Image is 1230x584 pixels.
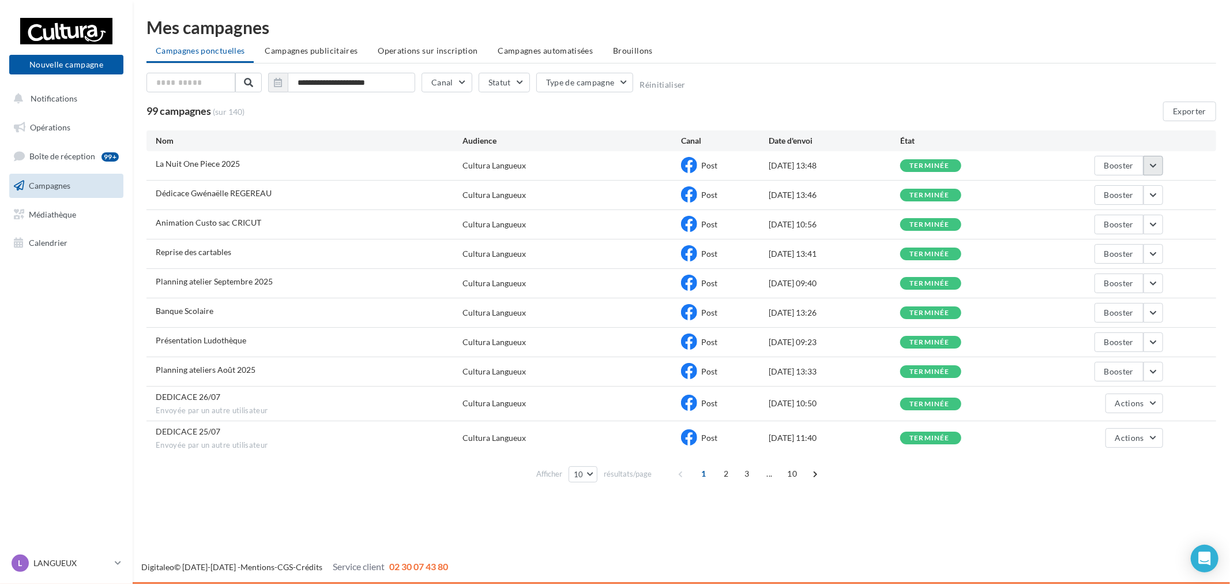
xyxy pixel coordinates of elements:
div: Cultura Langueux [462,248,526,260]
button: Exporter [1163,102,1216,121]
span: Post [701,308,717,317]
span: Post [701,219,717,229]
div: Cultura Langueux [462,398,526,409]
div: [DATE] 13:33 [769,366,900,377]
div: [DATE] 09:40 [769,278,900,289]
a: Médiathèque [7,203,126,227]
div: terminée [909,250,950,258]
span: 10 [783,465,802,483]
a: Opérations [7,115,126,140]
div: Date d'envoi [769,135,900,147]
div: terminée [909,192,950,199]
span: ... [760,465,778,483]
div: Audience [462,135,682,147]
span: Envoyée par un autre utilisateur [156,440,462,451]
div: Cultura Langueux [462,278,526,289]
a: Campagnes [7,174,126,198]
button: Notifications [7,87,121,111]
div: [DATE] 10:50 [769,398,900,409]
div: [DATE] 11:40 [769,432,900,444]
span: Opérations [30,122,70,132]
a: L LANGUEUX [9,552,123,574]
span: Dédicace Gwénaëlle REGEREAU [156,188,272,198]
button: Actions [1105,428,1163,448]
button: Statut [479,73,530,92]
div: État [900,135,1032,147]
div: [DATE] 13:41 [769,248,900,260]
span: Service client [333,561,385,572]
span: Post [701,398,717,408]
span: 99 campagnes [146,104,211,117]
span: Médiathèque [29,209,76,219]
button: Booster [1094,303,1144,323]
span: Operations sur inscription [378,46,477,55]
span: Campagnes [29,181,70,190]
span: Campagnes automatisées [498,46,593,55]
div: [DATE] 13:46 [769,189,900,201]
button: Actions [1105,394,1163,413]
span: Boîte de réception [29,151,95,161]
span: Post [701,278,717,288]
span: Brouillons [613,46,653,55]
span: Afficher [536,469,562,480]
span: Envoyée par un autre utilisateur [156,406,462,416]
div: terminée [909,309,950,317]
span: 02 30 07 43 80 [389,561,448,572]
button: Booster [1094,185,1144,205]
button: Réinitialiser [640,80,686,89]
span: © [DATE]-[DATE] - - - [141,562,448,572]
span: La Nuit One Piece 2025 [156,159,240,169]
span: Post [701,160,717,170]
a: Mentions [240,562,274,572]
div: [DATE] 09:23 [769,336,900,348]
span: Post [701,337,717,347]
a: Boîte de réception99+ [7,144,126,169]
div: Canal [681,135,769,147]
a: Calendrier [7,231,126,255]
div: terminée [909,162,950,170]
span: 2 [717,465,735,483]
span: DEDICACE 26/07 [156,392,220,402]
a: Digitaleo [141,562,174,572]
span: Planning atelier Septembre 2025 [156,276,273,286]
div: terminée [909,221,950,229]
span: Planning ateliers Août 2025 [156,365,255,375]
span: Calendrier [29,238,67,248]
span: (sur 140) [213,106,245,118]
button: Booster [1094,274,1144,293]
a: Crédits [296,562,322,572]
span: Post [701,433,717,443]
div: Cultura Langueux [462,336,526,348]
div: Cultura Langueux [462,307,526,319]
span: 10 [574,470,584,479]
div: terminée [909,435,950,442]
span: Post [701,366,717,376]
div: Cultura Langueux [462,432,526,444]
div: 99+ [101,152,119,162]
button: Nouvelle campagne [9,55,123,74]
span: L [18,557,22,569]
span: Banque Scolaire [156,306,213,316]
a: CGS [277,562,293,572]
span: Actions [1115,398,1144,408]
div: terminée [909,400,950,408]
span: DEDICACE 25/07 [156,426,220,436]
span: 3 [738,465,756,483]
div: terminée [909,368,950,376]
div: Open Intercom Messenger [1191,545,1218,572]
button: 10 [569,466,598,482]
div: [DATE] 10:56 [769,219,900,230]
button: Booster [1094,215,1144,234]
span: Campagnes publicitaires [265,46,358,55]
div: terminée [909,280,950,287]
div: terminée [909,339,950,346]
div: Mes campagnes [146,18,1216,36]
span: Reprise des cartables [156,247,231,257]
div: [DATE] 13:26 [769,307,900,319]
button: Canal [422,73,472,92]
div: Nom [156,135,462,147]
div: Cultura Langueux [462,219,526,230]
span: résultats/page [604,469,652,480]
button: Booster [1094,244,1144,264]
span: Post [701,249,717,259]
